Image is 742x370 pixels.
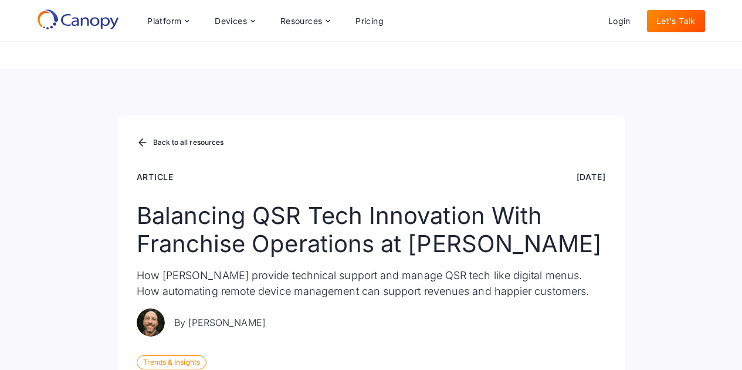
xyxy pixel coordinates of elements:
[346,10,393,32] a: Pricing
[153,139,224,146] div: Back to all resources
[271,9,339,33] div: Resources
[137,355,206,369] div: Trends & Insights
[280,17,323,25] div: Resources
[137,135,224,151] a: Back to all resources
[138,9,198,33] div: Platform
[137,202,606,258] h1: Balancing QSR Tech Innovation With Franchise Operations at [PERSON_NAME]
[147,17,181,25] div: Platform
[599,10,640,32] a: Login
[137,267,606,299] p: How [PERSON_NAME] provide technical support and manage QSR tech like digital menus. How automatin...
[137,171,174,183] div: Article
[647,10,705,32] a: Let's Talk
[174,315,266,330] p: By [PERSON_NAME]
[205,9,264,33] div: Devices
[215,17,247,25] div: Devices
[577,171,606,183] div: [DATE]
